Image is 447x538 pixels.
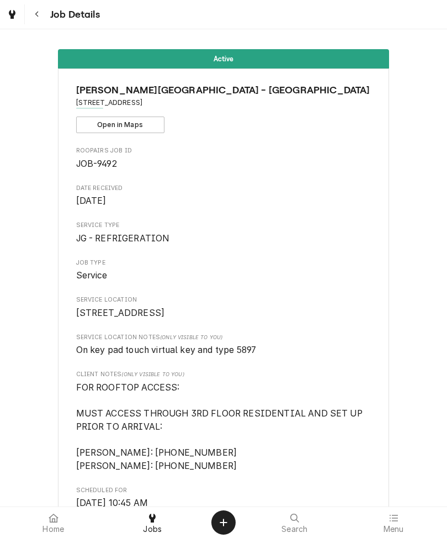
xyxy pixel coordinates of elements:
span: Scheduled For [76,486,371,495]
span: [DATE] 10:45 AM [76,498,148,508]
span: Name [76,83,371,98]
span: [object Object] [76,381,371,472]
span: Job Type [76,259,371,267]
div: Roopairs Job ID [76,146,371,170]
span: Menu [384,525,404,534]
a: Menu [345,509,443,536]
span: Service Type [76,232,371,245]
div: Scheduled For [76,486,371,510]
a: Home [4,509,103,536]
button: Open in Maps [76,117,164,133]
div: Status [58,49,389,68]
span: Job Details [47,7,100,22]
span: Date Received [76,194,371,208]
span: Home [42,525,64,534]
button: Navigate back [27,4,47,24]
span: Active [214,55,234,62]
span: [object Object] [76,344,371,357]
span: Roopairs Job ID [76,157,371,171]
span: (Only Visible to You) [121,371,184,377]
span: Roopairs Job ID [76,146,371,155]
div: [object Object] [76,370,371,472]
button: Create Object [211,510,236,535]
span: Scheduled For [76,497,371,510]
span: Service [76,270,108,281]
div: Job Type [76,259,371,282]
span: Search [281,525,307,534]
a: Go to Jobs [2,4,22,24]
span: Date Received [76,184,371,193]
span: Address [76,98,371,108]
span: Service Location [76,307,371,320]
div: Client Information [76,83,371,133]
span: (Only Visible to You) [160,334,222,340]
span: Jobs [143,525,162,534]
div: Date Received [76,184,371,208]
a: Jobs [104,509,202,536]
span: Client Notes [76,370,371,379]
span: JOB-9492 [76,159,117,169]
div: [object Object] [76,333,371,357]
span: Job Type [76,269,371,282]
span: JG - REFRIGERATION [76,233,169,244]
span: [STREET_ADDRESS] [76,308,165,318]
span: On key pad touch virtual key and type 5897 [76,345,257,355]
a: Search [246,509,344,536]
div: Service Type [76,221,371,245]
span: Service Location Notes [76,333,371,342]
span: FOR ROOFTOP ACCESS: MUST ACCESS THROUGH 3RD FLOOR RESIDENTIAL AND SET UP PRIOR TO ARRIVAL: [PERSO... [76,382,365,471]
span: [DATE] [76,196,107,206]
span: Service Location [76,296,371,304]
span: Service Type [76,221,371,230]
div: Service Location [76,296,371,319]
